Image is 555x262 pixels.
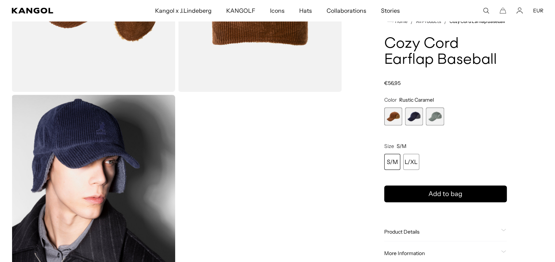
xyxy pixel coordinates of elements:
li: / [408,17,413,26]
span: Rustic Caramel [399,97,434,103]
a: Kangol [12,8,102,13]
span: Add to bag [428,189,462,199]
summary: Search here [483,7,489,14]
button: Cart [500,7,506,14]
span: More Information [384,250,498,257]
li: / [441,17,447,26]
span: Size [384,143,394,149]
div: 3 of 3 [426,107,444,125]
label: Rustic Caramel [384,107,402,125]
span: S/M [397,143,406,149]
span: Home [394,19,408,24]
a: Cozy Cord Earflap Baseball [450,19,505,24]
div: S/M [384,154,400,170]
div: 2 of 3 [405,107,423,125]
div: 1 of 3 [384,107,402,125]
a: All Products [416,19,441,24]
h1: Cozy Cord Earflap Baseball [384,36,507,68]
span: Color [384,97,397,103]
a: Home [387,18,408,25]
nav: breadcrumbs [384,17,507,26]
label: Hazy Indigo [405,107,423,125]
button: Add to bag [384,185,507,202]
span: €56,95 [384,80,401,86]
div: L/XL [403,154,419,170]
button: EUR [533,7,543,14]
span: Product Details [384,228,498,235]
a: Account [516,7,523,14]
label: Sage Green [426,107,444,125]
